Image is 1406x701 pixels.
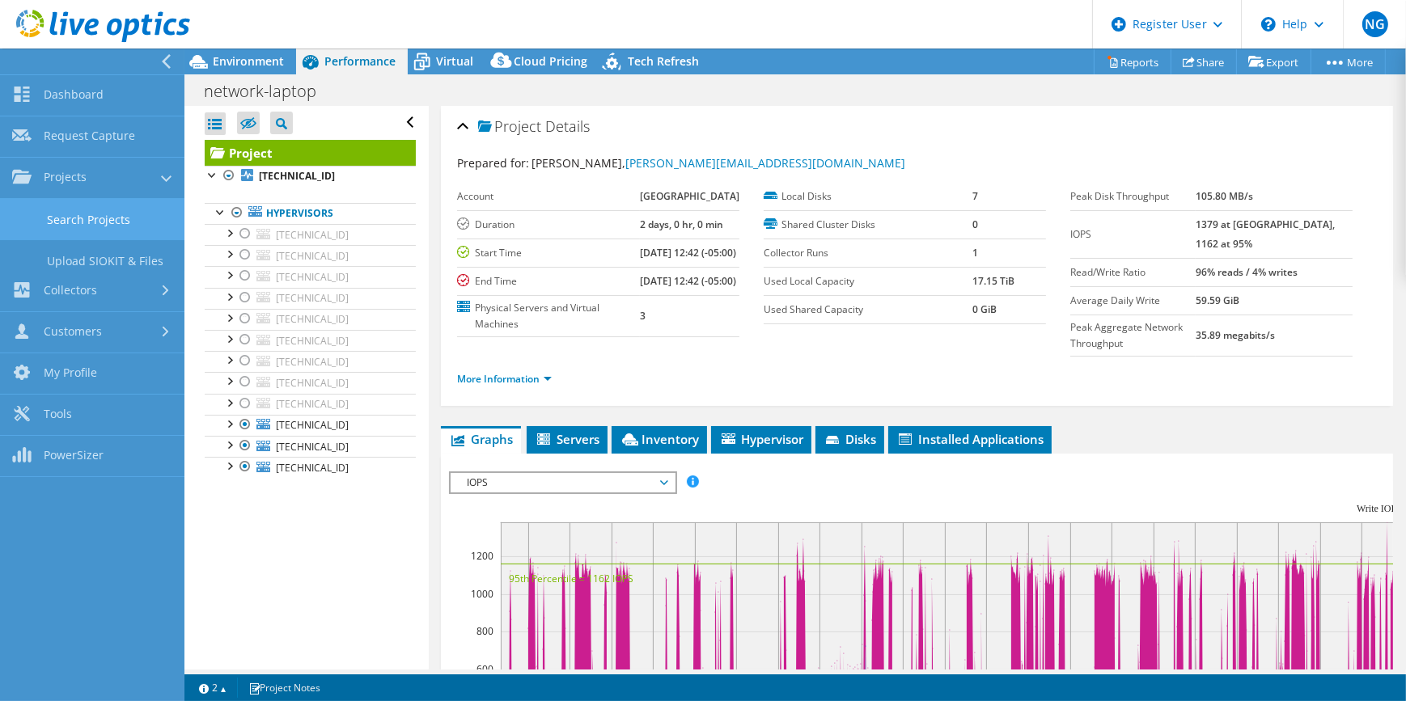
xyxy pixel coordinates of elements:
label: Average Daily Write [1070,293,1196,309]
span: Details [545,116,590,136]
span: Cloud Pricing [514,53,587,69]
label: IOPS [1070,226,1196,243]
label: Collector Runs [764,245,972,261]
a: [TECHNICAL_ID] [205,288,416,309]
a: [TECHNICAL_ID] [205,436,416,457]
a: [TECHNICAL_ID] [205,309,416,330]
span: Inventory [620,431,699,447]
a: [TECHNICAL_ID] [205,224,416,245]
span: [TECHNICAL_ID] [276,270,349,284]
b: 2 days, 0 hr, 0 min [640,217,723,231]
label: Start Time [457,245,640,261]
b: 105.80 MB/s [1196,189,1253,203]
b: 59.59 GiB [1196,293,1239,307]
a: [TECHNICAL_ID] [205,330,416,351]
b: 0 [972,217,978,231]
b: [DATE] 12:42 (-05:00) [640,246,736,260]
span: [TECHNICAL_ID] [276,397,349,411]
a: Reports [1094,49,1171,74]
b: [DATE] 12:42 (-05:00) [640,274,736,288]
span: Virtual [436,53,473,69]
text: 800 [476,624,493,638]
text: 95th Percentile = 1162 IOPS [509,572,633,585]
label: Account [457,188,640,205]
a: Project Notes [237,678,332,698]
text: Write IOPS [1357,503,1402,514]
a: [TECHNICAL_ID] [205,245,416,266]
label: Prepared for: [457,155,529,171]
span: [TECHNICAL_ID] [276,291,349,305]
span: Hypervisor [719,431,803,447]
a: [TECHNICAL_ID] [205,351,416,372]
span: [TECHNICAL_ID] [276,312,349,326]
a: More [1311,49,1386,74]
span: [TECHNICAL_ID] [276,228,349,242]
b: [TECHNICAL_ID] [259,169,335,183]
b: 35.89 megabits/s [1196,328,1275,342]
span: [TECHNICAL_ID] [276,249,349,263]
span: Performance [324,53,396,69]
h1: network-laptop [197,82,341,100]
label: Shared Cluster Disks [764,217,972,233]
a: More Information [457,372,552,386]
b: [GEOGRAPHIC_DATA] [640,189,739,203]
label: Local Disks [764,188,972,205]
label: Used Shared Capacity [764,302,972,318]
text: 600 [476,662,493,676]
svg: \n [1261,17,1276,32]
label: Peak Disk Throughput [1070,188,1196,205]
a: 2 [188,678,238,698]
span: [TECHNICAL_ID] [276,334,349,348]
span: [TECHNICAL_ID] [276,355,349,369]
span: [TECHNICAL_ID] [276,418,349,432]
a: [TECHNICAL_ID] [205,415,416,436]
span: [TECHNICAL_ID] [276,440,349,454]
label: Physical Servers and Virtual Machines [457,300,640,332]
label: Read/Write Ratio [1070,264,1196,281]
b: 0 GiB [972,302,997,316]
a: Project [205,140,416,166]
a: [TECHNICAL_ID] [205,266,416,287]
span: Environment [213,53,284,69]
span: NG [1362,11,1388,37]
a: [TECHNICAL_ID] [205,372,416,393]
b: 3 [640,309,646,323]
label: Used Local Capacity [764,273,972,289]
span: Project [478,119,541,135]
a: [TECHNICAL_ID] [205,166,416,187]
span: Tech Refresh [628,53,699,69]
label: End Time [457,273,640,289]
span: IOPS [459,473,667,492]
span: Servers [535,431,599,447]
span: [PERSON_NAME], [531,155,905,171]
a: [PERSON_NAME][EMAIL_ADDRESS][DOMAIN_NAME] [625,155,905,171]
b: 1379 at [GEOGRAPHIC_DATA], 1162 at 95% [1196,217,1335,251]
label: Peak Aggregate Network Throughput [1070,319,1196,352]
a: Hypervisors [205,203,416,224]
a: Export [1236,49,1311,74]
span: [TECHNICAL_ID] [276,376,349,390]
span: [TECHNICAL_ID] [276,461,349,475]
a: Share [1171,49,1237,74]
b: 1 [972,246,978,260]
span: Disks [824,431,876,447]
a: [TECHNICAL_ID] [205,394,416,415]
b: 17.15 TiB [972,274,1014,288]
b: 96% reads / 4% writes [1196,265,1298,279]
text: 1000 [471,587,493,601]
text: 1200 [471,549,493,563]
label: Duration [457,217,640,233]
span: Installed Applications [896,431,1044,447]
b: 7 [972,189,978,203]
a: [TECHNICAL_ID] [205,457,416,478]
span: Graphs [449,431,513,447]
